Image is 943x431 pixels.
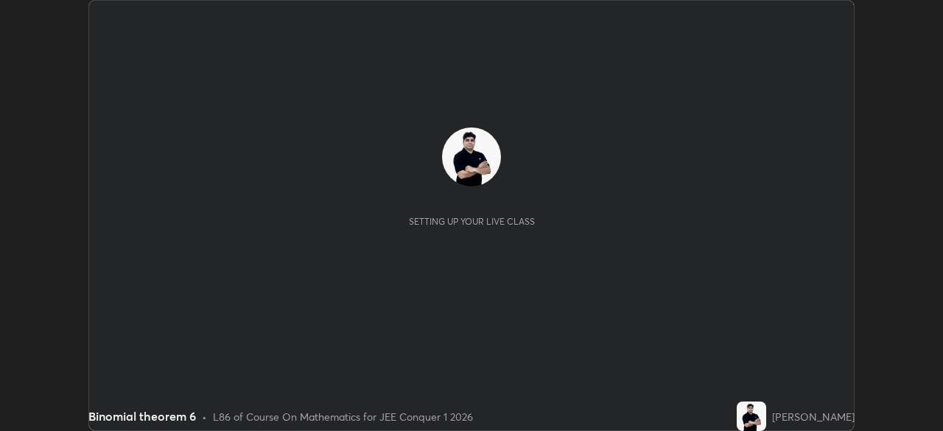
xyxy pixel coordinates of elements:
[409,216,535,227] div: Setting up your live class
[88,407,196,425] div: Binomial theorem 6
[213,409,473,424] div: L86 of Course On Mathematics for JEE Conquer 1 2026
[202,409,207,424] div: •
[772,409,855,424] div: [PERSON_NAME]
[442,127,501,186] img: deab58f019554190b94dbb1f509c7ae8.jpg
[737,402,766,431] img: deab58f019554190b94dbb1f509c7ae8.jpg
